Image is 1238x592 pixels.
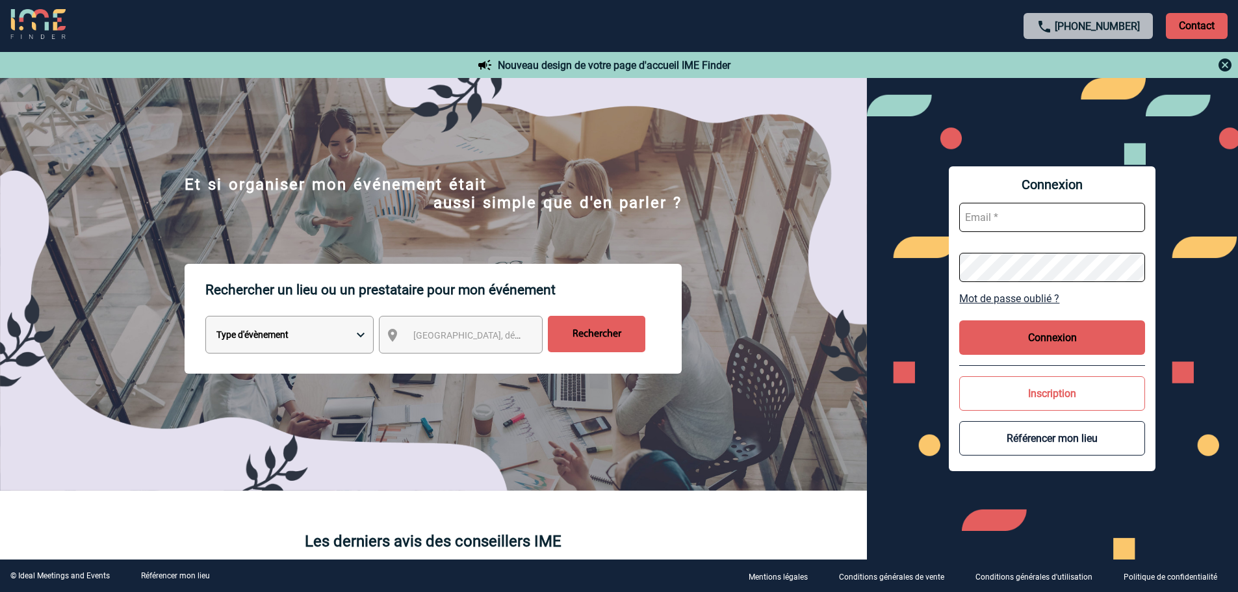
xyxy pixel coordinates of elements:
span: Connexion [959,177,1145,192]
a: Conditions générales de vente [829,570,965,582]
span: [GEOGRAPHIC_DATA], département, région... [413,330,594,341]
p: Conditions générales de vente [839,573,944,582]
input: Rechercher [548,316,645,352]
a: Mot de passe oublié ? [959,292,1145,305]
button: Connexion [959,320,1145,355]
input: Email * [959,203,1145,232]
p: Mentions légales [749,573,808,582]
p: Contact [1166,13,1228,39]
button: Inscription [959,376,1145,411]
button: Référencer mon lieu [959,421,1145,456]
a: [PHONE_NUMBER] [1055,20,1140,32]
a: Politique de confidentialité [1113,570,1238,582]
a: Conditions générales d'utilisation [965,570,1113,582]
img: call-24-px.png [1037,19,1052,34]
p: Rechercher un lieu ou un prestataire pour mon événement [205,264,682,316]
p: Conditions générales d'utilisation [975,573,1092,582]
p: Politique de confidentialité [1124,573,1217,582]
div: © Ideal Meetings and Events [10,571,110,580]
a: Mentions légales [738,570,829,582]
a: Référencer mon lieu [141,571,210,580]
